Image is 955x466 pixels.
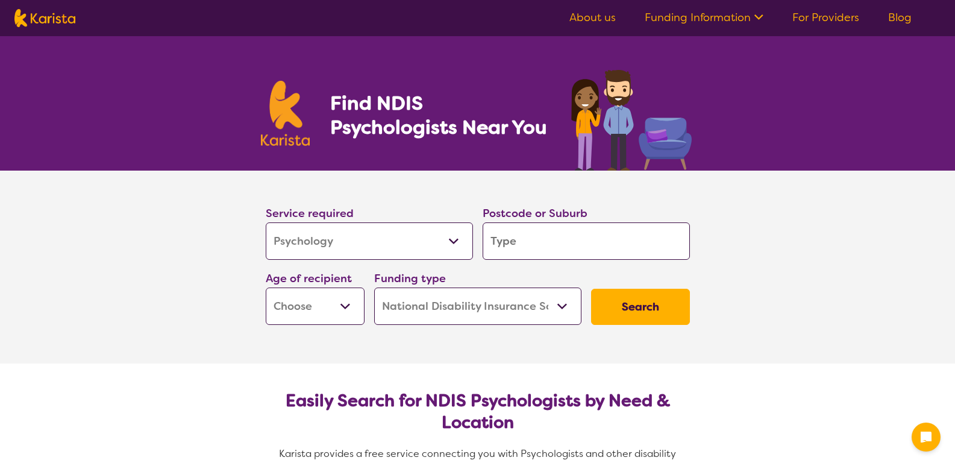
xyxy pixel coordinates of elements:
input: Type [483,222,690,260]
img: Karista logo [261,81,310,146]
img: Karista logo [14,9,75,27]
h1: Find NDIS Psychologists Near You [330,91,553,139]
a: Funding Information [645,10,763,25]
img: psychology [567,65,695,171]
label: Service required [266,206,354,221]
label: Age of recipient [266,271,352,286]
label: Postcode or Suburb [483,206,587,221]
h2: Easily Search for NDIS Psychologists by Need & Location [275,390,680,433]
a: About us [569,10,616,25]
a: Blog [888,10,912,25]
a: For Providers [792,10,859,25]
button: Search [591,289,690,325]
label: Funding type [374,271,446,286]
